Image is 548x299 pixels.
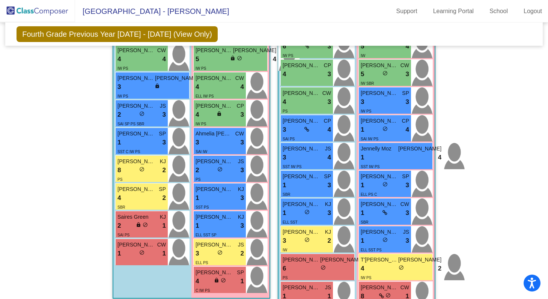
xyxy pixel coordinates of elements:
span: 3 [406,180,409,190]
span: IW PS [117,66,128,71]
span: 3 [163,110,166,120]
span: 4 [283,97,286,107]
span: JS [325,284,331,291]
span: [PERSON_NAME] [155,74,198,82]
span: 2 [196,165,199,175]
span: [PERSON_NAME] [361,284,398,291]
span: ELL SST SP [196,233,217,237]
span: [PERSON_NAME] [117,102,155,110]
span: [PERSON_NAME] [283,117,320,125]
span: [PERSON_NAME] [196,74,233,82]
span: do_not_disturb_alt [217,167,223,172]
span: [PERSON_NAME] [196,213,233,221]
span: [PERSON_NAME] [283,89,320,97]
span: T'[PERSON_NAME] [361,256,398,264]
span: Ahmelia [PERSON_NAME] [196,130,233,138]
span: 5 [361,69,364,79]
span: [PERSON_NAME] [196,269,233,276]
span: 5 [196,54,199,64]
span: Jennelly Moz [361,145,398,153]
span: 3 [241,165,244,175]
span: 4 [328,125,331,135]
span: do_not_disturb_alt [385,293,391,298]
span: SST PS [196,205,209,209]
span: [PERSON_NAME] [361,89,398,97]
span: 1 [196,193,199,203]
span: 1 [283,208,286,218]
span: 3 [283,125,286,135]
span: [PERSON_NAME] [PERSON_NAME] [361,228,398,236]
span: CP [402,117,409,125]
span: [PERSON_NAME] [283,200,320,208]
span: JS [325,145,331,153]
span: 1 [361,208,364,218]
span: [PERSON_NAME] [398,145,441,153]
span: 6 [283,264,286,273]
span: 4 [196,82,199,92]
span: C IW PS [196,288,210,293]
span: do_not_disturb_alt [399,265,404,270]
span: 1 [361,153,364,162]
span: 4 [196,110,199,120]
span: 2 [438,264,441,273]
span: 1 [117,138,121,147]
span: 4 [241,82,244,92]
span: 3 [196,249,199,258]
span: ELL SST PS [361,248,382,252]
span: CP [324,62,331,69]
span: CW [400,200,409,208]
span: lock [217,111,222,116]
span: 1 [361,236,364,246]
span: SAI SP PS SBR [117,122,145,126]
span: KJ [325,200,331,208]
a: Logout [518,5,548,17]
span: 1 [241,276,244,286]
span: [PERSON_NAME] [361,200,398,208]
span: do_not_disturb_alt [139,111,145,116]
span: PS [283,276,288,280]
span: [PERSON_NAME] [196,241,233,249]
span: do_not_disturb_alt [382,126,388,131]
span: SST IW PS [361,165,379,169]
span: PS [117,177,122,182]
span: CW [322,89,331,97]
span: CP [324,117,331,125]
span: do_not_disturb_alt [382,71,388,76]
span: ELL SST [283,220,298,224]
span: 3 [328,69,331,79]
span: [PERSON_NAME] [283,256,320,264]
span: CW [235,74,244,82]
span: SP [324,173,331,180]
span: [PERSON_NAME] [117,158,155,165]
span: 3 [328,180,331,190]
span: 4 [406,125,409,135]
span: do_not_disturb_alt [217,250,223,255]
span: 4 [117,54,121,64]
span: [PERSON_NAME] [117,47,155,54]
span: 3 [283,153,286,162]
span: CP [237,102,244,110]
span: 3 [328,97,331,107]
span: JS [403,228,409,236]
span: IW PS [117,94,128,98]
span: 1 [163,249,166,258]
span: 5 [361,42,364,51]
span: do_not_disturb_alt [143,222,148,227]
span: 3 [117,82,121,92]
span: [PERSON_NAME] [117,74,155,82]
span: SP [159,130,166,138]
span: do_not_disturb_alt [304,209,310,215]
span: [PERSON_NAME] [283,284,320,291]
span: lock [155,83,160,89]
span: CW [157,47,166,54]
span: CW [235,130,244,138]
span: lock [214,278,219,283]
span: CW [400,284,409,291]
span: IW [283,248,287,252]
span: KJ [160,158,166,165]
span: 2 [117,110,121,120]
span: do_not_disturb_alt [237,56,242,61]
span: do_not_disturb_alt [139,250,145,255]
span: 3 [406,69,409,79]
span: 4 [283,69,286,79]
